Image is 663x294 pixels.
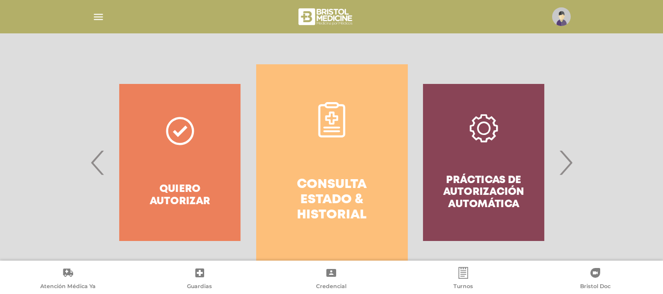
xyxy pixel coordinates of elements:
a: Turnos [398,267,530,292]
h4: Consulta estado & historial [274,177,390,223]
img: bristol-medicine-blanco.png [297,5,355,28]
a: Atención Médica Ya [2,267,134,292]
img: profile-placeholder.svg [552,7,571,26]
a: Credencial [265,267,398,292]
span: Atención Médica Ya [40,283,96,292]
a: Guardias [134,267,266,292]
span: Credencial [316,283,346,292]
span: Previous [88,136,107,189]
a: Consulta estado & historial [256,64,408,261]
span: Turnos [453,283,473,292]
a: Bristol Doc [529,267,661,292]
span: Next [556,136,575,189]
span: Bristol Doc [580,283,610,292]
span: Guardias [187,283,212,292]
img: Cober_menu-lines-white.svg [92,11,105,23]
